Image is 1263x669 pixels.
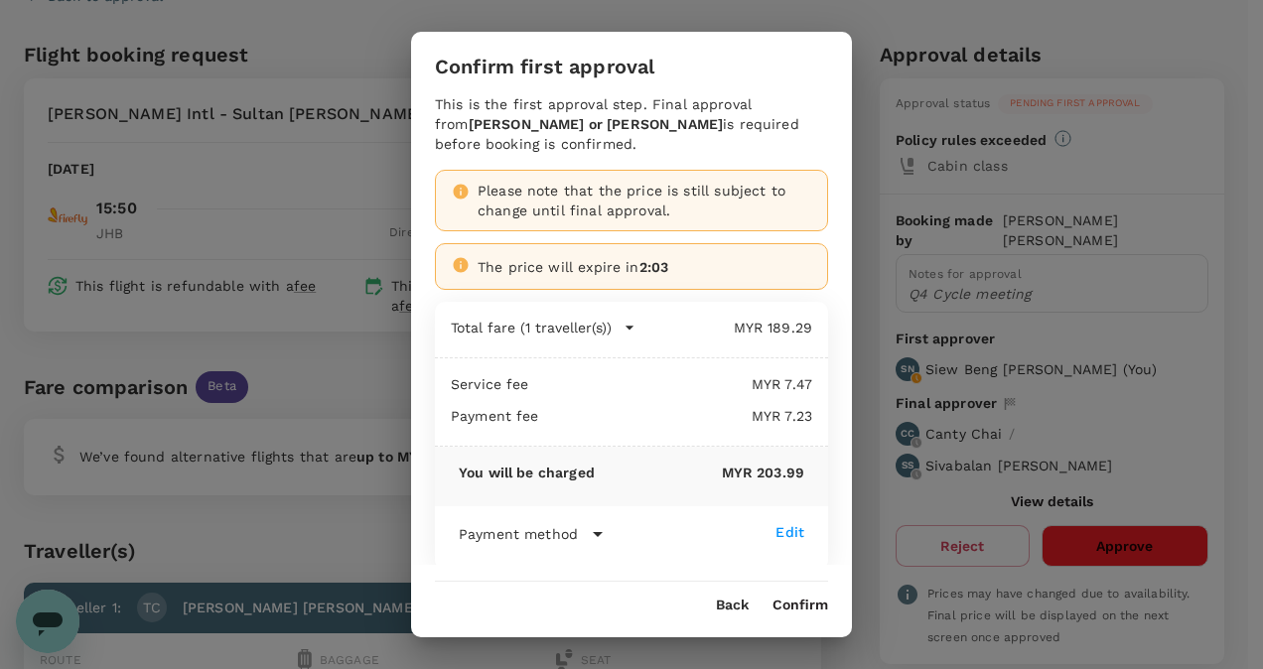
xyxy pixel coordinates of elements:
p: Total fare (1 traveller(s)) [451,318,612,337]
button: Back [716,598,749,613]
p: MYR 7.47 [529,374,812,394]
button: Total fare (1 traveller(s)) [451,318,635,337]
button: Confirm [772,598,828,613]
p: Payment fee [451,406,539,426]
div: The price will expire in [478,257,811,277]
p: MYR 7.23 [539,406,812,426]
h3: Confirm first approval [435,56,654,78]
b: [PERSON_NAME] or [PERSON_NAME] [469,116,724,132]
p: Service fee [451,374,529,394]
p: You will be charged [459,463,595,482]
p: MYR 203.99 [595,463,804,482]
p: Payment method [459,524,578,544]
div: Please note that the price is still subject to change until final approval. [478,181,811,220]
span: 2:03 [639,259,669,275]
div: This is the first approval step. Final approval from is required before booking is confirmed. [435,94,828,154]
div: Edit [775,522,804,542]
p: MYR 189.29 [635,318,812,337]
